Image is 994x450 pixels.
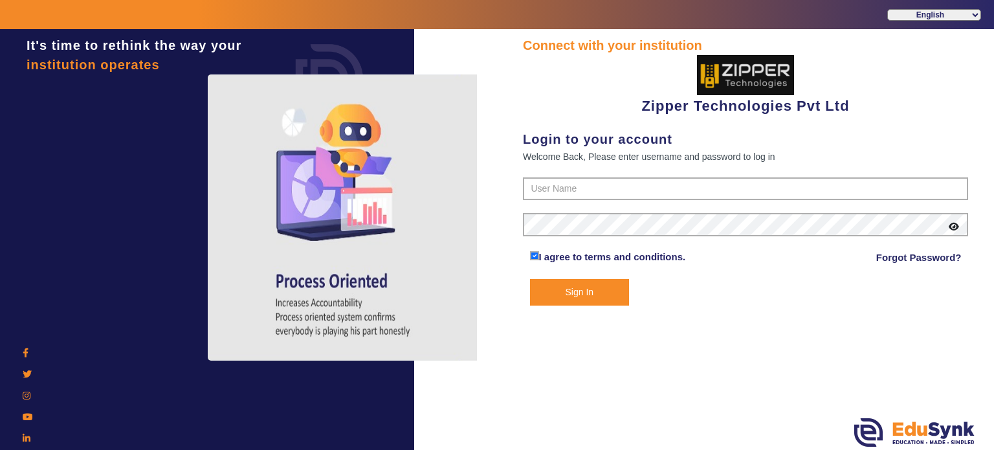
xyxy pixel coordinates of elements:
[523,36,968,55] div: Connect with your institution
[539,251,686,262] a: I agree to terms and conditions.
[523,129,968,149] div: Login to your account
[27,58,160,72] span: institution operates
[208,74,480,361] img: login4.png
[523,149,968,164] div: Welcome Back, Please enter username and password to log in
[697,55,794,95] img: 36227e3f-cbf6-4043-b8fc-b5c5f2957d0a
[530,279,630,306] button: Sign In
[281,29,378,126] img: login.png
[27,38,241,52] span: It's time to rethink the way your
[854,418,975,447] img: edusynk.png
[523,177,968,201] input: User Name
[523,55,968,117] div: Zipper Technologies Pvt Ltd
[876,250,962,265] a: Forgot Password?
